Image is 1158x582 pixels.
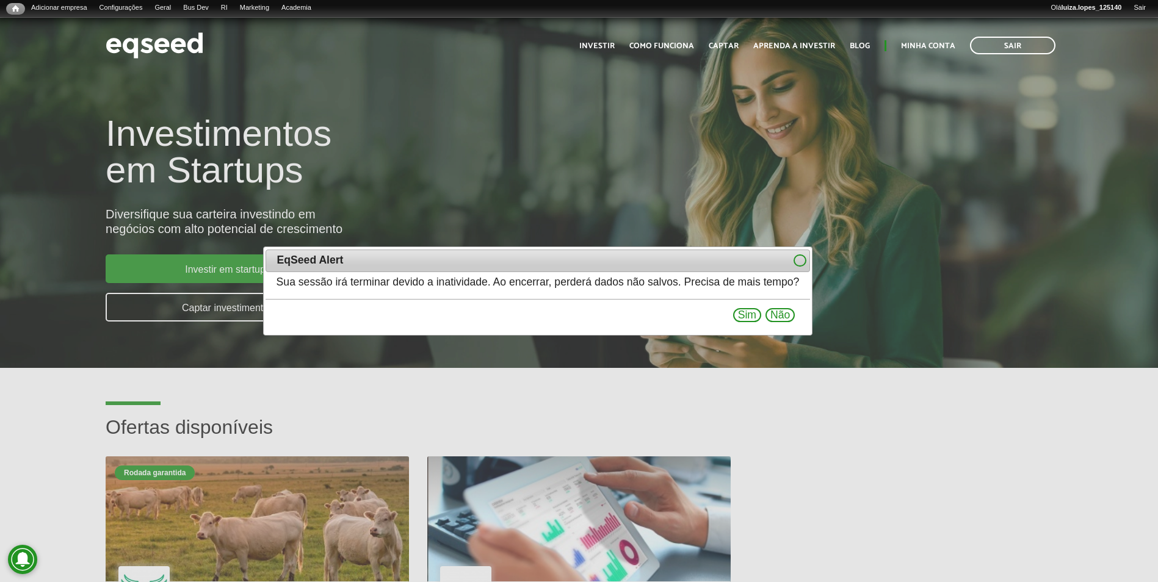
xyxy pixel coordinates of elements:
[970,37,1055,54] a: Sair
[234,3,275,13] a: Marketing
[579,42,615,50] a: Investir
[1044,3,1127,13] a: Oláluiza.lopes_125140
[6,3,25,15] a: Início
[12,4,19,13] span: Início
[733,308,761,323] button: Sim
[148,3,177,13] a: Geral
[765,308,795,323] button: Não
[850,42,870,50] a: Blog
[177,3,215,13] a: Bus Dev
[25,3,93,13] a: Adicionar empresa
[275,3,317,13] a: Academia
[106,29,203,62] img: EqSeed
[277,255,747,266] span: EqSeed Alert
[1062,4,1122,11] strong: luiza.lopes_125140
[753,42,835,50] a: Aprenda a investir
[901,42,955,50] a: Minha conta
[629,42,694,50] a: Como funciona
[1127,3,1152,13] a: Sair
[93,3,149,13] a: Configurações
[709,42,739,50] a: Captar
[266,272,810,293] div: Sua sessão irá terminar devido a inatividade. Ao encerrar, perderá dados não salvos. Precisa de m...
[215,3,234,13] a: RI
